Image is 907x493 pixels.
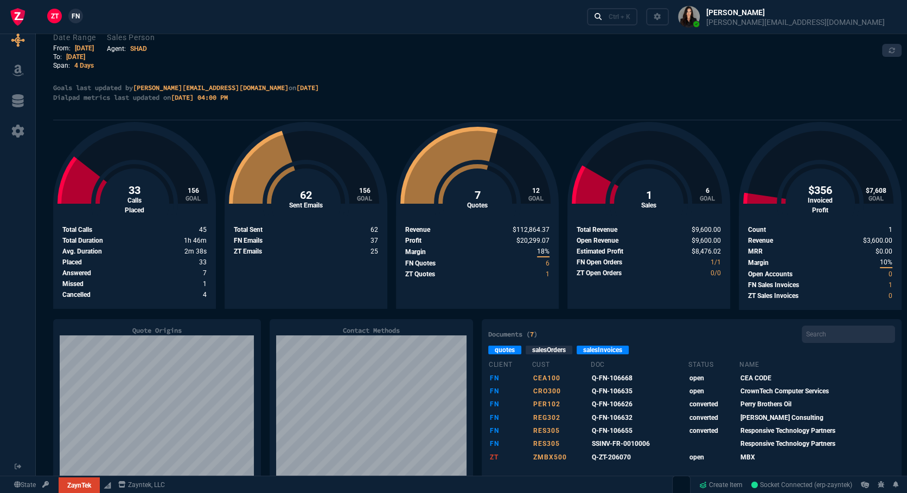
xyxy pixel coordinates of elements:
[184,248,207,255] span: 2m 38s
[546,260,550,267] a: 6
[117,196,152,215] p: Calls Placed
[11,480,39,490] a: Global State
[700,193,715,203] p: Goal
[688,371,739,384] td: open
[371,237,378,244] span: 37
[488,356,532,371] th: client
[488,424,895,437] tr: Q-FN-106655
[748,292,799,300] span: ZT Sales Invoices
[532,398,590,411] td: PER102
[876,248,892,255] span: Monthly Recurring Revenue
[488,437,895,450] tr: SSINV-FR-0010006
[739,437,895,450] td: Responsive Technology Partners
[577,346,629,354] a: salesInvoices
[405,258,550,269] tr: undefined
[405,224,550,235] tr: undefined
[576,235,721,246] tr: undefined
[688,385,739,398] td: open
[186,186,201,196] p: 156
[748,269,893,280] tr: undefined
[739,451,895,464] td: MBX
[405,248,426,256] span: Margin
[62,257,207,268] tr: undefined
[488,371,895,384] tr: Q-FN-106668
[748,246,893,257] tr: Monthly Recurring Revenue
[889,226,892,233] span: 1
[590,398,688,411] td: Q-FN-106626
[405,237,421,244] span: Profit
[357,193,372,203] p: Goal
[53,53,96,61] p: To:
[488,451,895,464] tr: Q-ZT-206070
[532,356,590,371] th: cust
[577,237,618,244] span: Open Revenue
[688,411,739,424] td: converted
[532,385,590,398] td: CRO300
[889,270,892,278] a: 0
[357,186,372,196] p: 156
[171,93,228,101] span: [DATE] 04:00 PM
[53,33,96,42] label: Date Range
[488,346,521,354] a: quotes
[866,193,886,203] p: Goal
[695,477,747,493] a: Create Item
[75,44,94,52] a: [DATE]
[532,371,590,384] td: CEA100
[803,196,838,215] p: Invoiced Profit
[488,371,532,384] td: FN
[62,246,207,257] tr: undefined
[62,289,207,300] tr: undefined
[405,270,435,278] span: ZT Quotes
[276,326,467,335] p: Contact Methods
[53,44,96,53] p: From:
[528,193,544,203] p: Goal
[748,259,769,267] span: Margin
[107,33,155,42] label: Sales Person
[530,330,534,338] span: 7
[537,246,550,257] span: 0.17985366772525294
[532,437,590,450] td: RES305
[880,257,892,268] span: 0.09892752777777775
[641,200,656,210] p: Sales
[62,235,207,246] tr: undefined
[405,260,436,267] span: FN Quotes
[748,224,893,235] tr: undefined
[62,278,207,289] tr: undefined
[577,226,617,233] span: Total Revenue
[889,292,892,300] a: 0
[62,269,91,277] span: Answered
[711,258,721,266] a: 1/1
[688,398,739,411] td: converted
[577,269,622,277] span: ZT Open Orders
[532,424,590,437] td: RES305
[688,451,739,464] td: open
[866,186,886,196] p: $7,608
[488,398,532,411] td: FN
[186,193,201,203] p: Goal
[405,226,430,233] span: Revenue
[53,83,902,93] p: Goals last updated by on
[889,281,892,289] a: 1
[60,326,254,335] p: Quote Origins
[748,257,893,269] tr: undefined
[590,411,688,424] td: Q-FN-106632
[62,280,84,288] span: Missed
[203,291,207,299] span: 4
[590,371,688,384] td: Q-FN-106668
[516,237,550,244] span: 20299.070900000006
[488,398,895,411] tr: Q-FN-106626
[748,270,793,278] span: Open Accounts
[590,356,688,371] th: doc
[748,235,893,246] tr: undefined
[371,226,378,233] span: 62
[526,346,572,354] a: salesOrders
[748,248,763,255] span: MRR
[467,200,488,210] p: Quotes
[802,326,895,343] input: Search
[72,11,80,21] span: FN
[488,437,532,450] td: FN
[289,200,323,210] p: Sent Emails
[751,481,852,489] span: Socket Connected (erp-zayntek)
[608,12,630,21] div: Ctrl + K
[528,186,544,196] p: 12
